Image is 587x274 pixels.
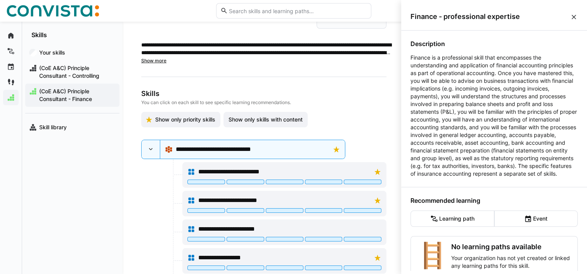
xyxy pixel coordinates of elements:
span: Finance - professional expertise [410,12,570,21]
p: Your organization has not yet created or linked any learning paths for this skill. [451,254,571,270]
span: Show only priority skills [154,116,216,123]
eds-button-option: Event [494,211,578,227]
h4: Description [410,40,578,48]
h3: Skills [141,89,386,98]
h3: No learning paths available [451,243,571,251]
span: (CoE A&C) Principle Consultant - Controlling [38,64,116,80]
span: Show only skills with content [227,116,304,123]
p: Finance is a professional skill that encompasses the understanding and application of financial a... [410,54,578,178]
span: Show more [141,58,166,63]
h4: Recommended learning [410,197,578,204]
span: (CoE A&C) Principle Consultant - Finance [38,87,116,103]
eds-button-option: Learning path [410,211,494,227]
input: Search skills and learning paths… [228,7,367,14]
p: You can click on each skill to see specific learning recommendations. [141,99,386,106]
button: Show only priority skills [141,112,220,127]
button: Show only skills with content [223,112,308,127]
div: 🪜 [417,243,448,270]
